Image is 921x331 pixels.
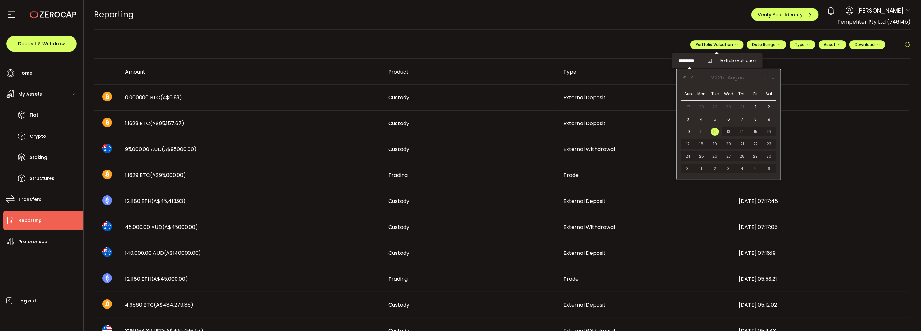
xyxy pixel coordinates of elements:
[684,115,692,123] span: 3
[161,94,182,101] span: (A$0.93)
[125,146,197,153] span: 95,000.00 AUD
[389,146,410,153] span: Custody
[698,152,706,160] span: 25
[154,301,194,309] span: (A$484,279.85)
[684,128,692,136] span: 10
[765,140,773,148] span: 23
[857,6,904,15] span: [PERSON_NAME]
[102,247,112,257] img: aud_portfolio.svg
[30,111,38,120] span: Fiat
[564,146,615,153] span: External Withdrawal
[795,42,810,47] span: Type
[819,40,846,49] button: Asset
[855,42,880,47] span: Download
[18,195,41,204] span: Transfers
[738,103,746,111] span: 31
[152,275,188,283] span: (A$45,000.00)
[765,115,773,123] span: 9
[684,152,692,160] span: 24
[790,40,815,49] button: Type
[738,165,746,172] span: 4
[18,41,65,46] span: Deposit & Withdraw
[102,118,112,127] img: btc_portfolio.svg
[752,128,759,136] span: 15
[125,120,185,127] span: 1.1629 BTC
[752,140,759,148] span: 22
[765,152,773,160] span: 30
[18,216,42,225] span: Reporting
[690,40,744,49] button: Portfolio Valuation
[725,103,733,111] span: 30
[564,94,606,101] span: External Deposit
[389,171,408,179] span: Trading
[125,197,186,205] span: 12.1180 ETH
[752,115,759,123] span: 8
[758,12,803,17] span: Verify Your Identity
[389,223,410,231] span: Custody
[734,249,909,257] div: [DATE] 07:16:19
[734,94,909,101] div: [DATE] 01:49:27
[102,299,112,309] img: btc_portfolio.svg
[564,249,606,257] span: External Deposit
[102,195,112,205] img: eth_portfolio.svg
[734,120,909,127] div: [DATE] 03:52:35
[389,120,410,127] span: Custody
[837,18,911,26] span: Tempehter Pty Ltd (74614b)
[163,223,198,231] span: (A$45000.00)
[765,103,773,111] span: 2
[18,296,36,306] span: Log out
[762,88,776,101] th: Sat
[725,140,733,148] span: 20
[734,223,909,231] div: [DATE] 07:17:05
[6,36,77,52] button: Deposit & Withdraw
[684,165,692,172] span: 31
[389,197,410,205] span: Custody
[152,197,186,205] span: (A$45,413.93)
[734,146,909,153] div: [DATE] 03:52:03
[698,165,706,172] span: 1
[710,74,726,81] span: 2025
[738,128,746,136] span: 14
[389,275,408,283] span: Trading
[389,94,410,101] span: Custody
[725,152,733,160] span: 27
[734,66,909,77] div: Created At
[749,88,763,101] th: Fri
[18,237,47,246] span: Preferences
[125,249,201,257] span: 140,000.00 AUD
[752,42,781,47] span: Date Range
[889,300,921,331] iframe: Chat Widget
[18,89,42,99] span: My Assets
[120,68,383,76] div: Amount
[747,40,786,49] button: Date Range
[734,301,909,309] div: [DATE] 05:12:02
[751,8,819,21] button: Verify Your Identity
[752,103,759,111] span: 1
[711,165,719,172] span: 2
[735,88,749,101] th: Thu
[564,171,579,179] span: Trade
[564,223,615,231] span: External Withdrawal
[125,223,198,231] span: 45,000.00 AUD
[720,58,756,64] span: Portfolio Valuation
[102,170,112,179] img: btc_portfolio.svg
[125,171,186,179] span: 1.1629 BTC
[734,171,909,179] div: [DATE] 00:12:23
[725,128,733,136] span: 13
[30,132,46,141] span: Crypto
[102,92,112,101] img: btc_portfolio.svg
[708,88,722,101] th: Tue
[752,152,759,160] span: 29
[684,103,692,111] span: 27
[389,249,410,257] span: Custody
[711,115,719,123] span: 5
[711,128,719,136] span: 12
[125,275,188,283] span: 12.1180 ETH
[102,273,112,283] img: eth_portfolio.svg
[564,301,606,309] span: External Deposit
[688,76,696,80] button: Previous Month
[684,140,692,148] span: 17
[769,76,777,80] button: Next Year
[150,171,186,179] span: (A$95,000.00)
